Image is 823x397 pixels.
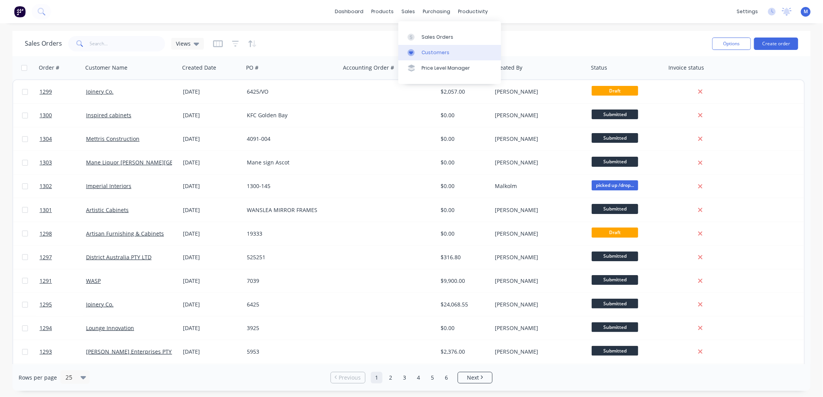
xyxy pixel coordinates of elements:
[441,135,486,143] div: $0.00
[183,159,241,166] div: [DATE]
[86,301,114,308] a: Joinery Co.
[455,6,492,17] div: productivity
[85,64,127,72] div: Customer Name
[40,104,86,127] a: 1300
[413,372,424,383] a: Page 4
[422,49,449,56] div: Customers
[247,159,333,166] div: Mane sign Ascot
[183,206,241,214] div: [DATE]
[183,88,241,96] div: [DATE]
[441,348,486,356] div: $2,376.00
[183,230,241,238] div: [DATE]
[467,374,479,382] span: Next
[458,374,492,382] a: Next page
[495,253,581,261] div: [PERSON_NAME]
[592,228,638,237] span: Draft
[441,111,486,119] div: $0.00
[25,40,62,47] h1: Sales Orders
[86,159,217,166] a: Mane Liquor [PERSON_NAME][GEOGRAPHIC_DATA]
[40,80,86,103] a: 1299
[422,34,453,41] div: Sales Orders
[668,64,704,72] div: Invoice status
[183,324,241,332] div: [DATE]
[86,182,131,190] a: Imperial Interiors
[247,111,333,119] div: KFC Golden Bay
[712,38,751,50] button: Options
[247,230,333,238] div: 19333
[183,301,241,308] div: [DATE]
[40,222,86,245] a: 1298
[40,182,52,190] span: 1302
[86,111,131,119] a: Inspired cabinets
[86,324,134,332] a: Lounge Innovation
[86,230,164,237] a: Artisan Furnishing & Cabinets
[495,159,581,166] div: [PERSON_NAME]
[441,206,486,214] div: $0.00
[246,64,258,72] div: PO #
[40,206,52,214] span: 1301
[441,88,486,96] div: $2,057.00
[14,6,26,17] img: Factory
[398,29,501,44] a: Sales Orders
[592,86,638,96] span: Draft
[592,180,638,190] span: picked up /drop...
[592,322,638,332] span: Submitted
[247,253,333,261] div: 525251
[247,301,333,308] div: 6425
[86,206,129,214] a: Artistic Cabinets
[591,64,607,72] div: Status
[40,324,52,332] span: 1294
[592,275,638,285] span: Submitted
[422,65,470,72] div: Price Level Manager
[40,111,52,119] span: 1300
[40,301,52,308] span: 1295
[441,277,486,285] div: $9,900.00
[40,277,52,285] span: 1291
[176,39,191,48] span: Views
[247,88,333,96] div: 6425/VO
[495,88,581,96] div: [PERSON_NAME]
[441,230,486,238] div: $0.00
[399,372,410,383] a: Page 3
[90,36,165,51] input: Search...
[733,6,762,17] div: settings
[40,253,52,261] span: 1297
[592,299,638,308] span: Submitted
[371,372,382,383] a: Page 1 is your current page
[86,88,114,95] a: Joinery Co.
[592,133,638,143] span: Submitted
[494,64,522,72] div: Created By
[40,135,52,143] span: 1304
[495,230,581,238] div: [PERSON_NAME]
[40,317,86,340] a: 1294
[86,277,101,284] a: WASP
[247,135,333,143] div: 4091-004
[40,151,86,174] a: 1303
[441,253,486,261] div: $316.80
[247,182,333,190] div: 1300-145
[592,157,638,166] span: Submitted
[19,374,57,382] span: Rows per page
[183,111,241,119] div: [DATE]
[441,159,486,166] div: $0.00
[441,372,452,383] a: Page 6
[495,324,581,332] div: [PERSON_NAME]
[183,348,241,356] div: [DATE]
[40,198,86,222] a: 1301
[183,277,241,285] div: [DATE]
[40,293,86,316] a: 1295
[86,348,183,355] a: [PERSON_NAME] Enterprises PTY LTD
[495,277,581,285] div: [PERSON_NAME]
[183,135,241,143] div: [DATE]
[183,253,241,261] div: [DATE]
[339,374,361,382] span: Previous
[40,246,86,269] a: 1297
[495,111,581,119] div: [PERSON_NAME]
[331,6,368,17] a: dashboard
[495,301,581,308] div: [PERSON_NAME]
[495,135,581,143] div: [PERSON_NAME]
[40,159,52,166] span: 1303
[86,253,152,261] a: District Australia PTY LTD
[592,110,638,119] span: Submitted
[40,127,86,151] a: 1304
